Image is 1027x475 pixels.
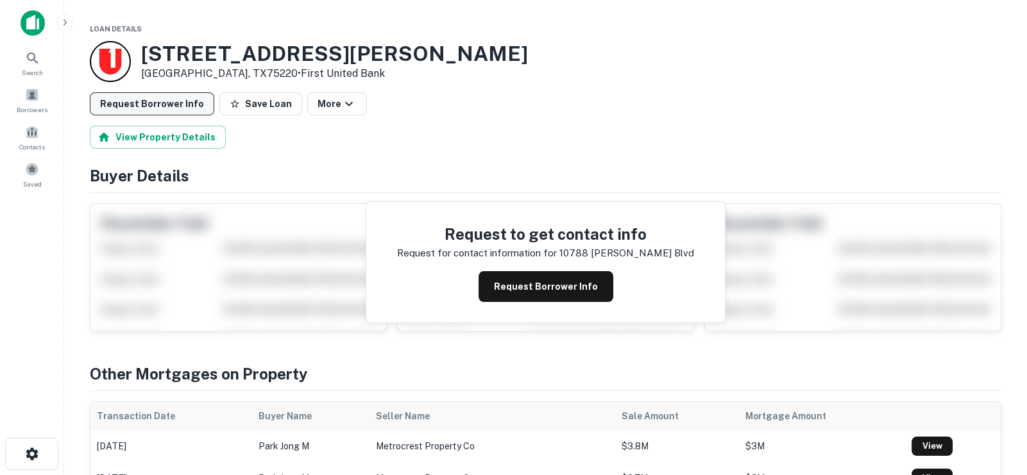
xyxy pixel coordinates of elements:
td: [DATE] [90,430,252,462]
a: Search [4,46,60,80]
p: [GEOGRAPHIC_DATA], TX75220 • [141,66,528,81]
img: capitalize-icon.png [21,10,45,36]
button: Request Borrower Info [479,271,613,302]
th: Transaction Date [90,402,252,430]
p: Request for contact information for [397,246,557,261]
button: More [307,92,367,115]
span: Saved [23,179,42,189]
h4: Request to get contact info [397,222,694,246]
button: Save Loan [219,92,302,115]
iframe: Chat Widget [963,372,1027,434]
a: First United Bank [301,67,385,79]
button: View Property Details [90,126,226,149]
span: Contacts [19,142,45,152]
a: View [912,437,953,456]
span: Borrowers [17,104,47,115]
th: Seller Name [369,402,615,430]
th: Buyer Name [252,402,369,430]
span: Search [22,67,43,78]
th: Mortgage Amount [739,402,905,430]
td: $3.8M [615,430,739,462]
span: Loan Details [90,25,142,33]
h4: Buyer Details [90,164,1001,187]
p: 10788 [PERSON_NAME] blvd [559,246,694,261]
td: park jong m [252,430,369,462]
h4: Other Mortgages on Property [90,362,1001,385]
h3: [STREET_ADDRESS][PERSON_NAME] [141,42,528,66]
th: Sale Amount [615,402,739,430]
td: $3M [739,430,905,462]
a: Saved [4,157,60,192]
a: Contacts [4,120,60,154]
button: Request Borrower Info [90,92,214,115]
td: metrocrest property co [369,430,615,462]
a: Borrowers [4,83,60,117]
